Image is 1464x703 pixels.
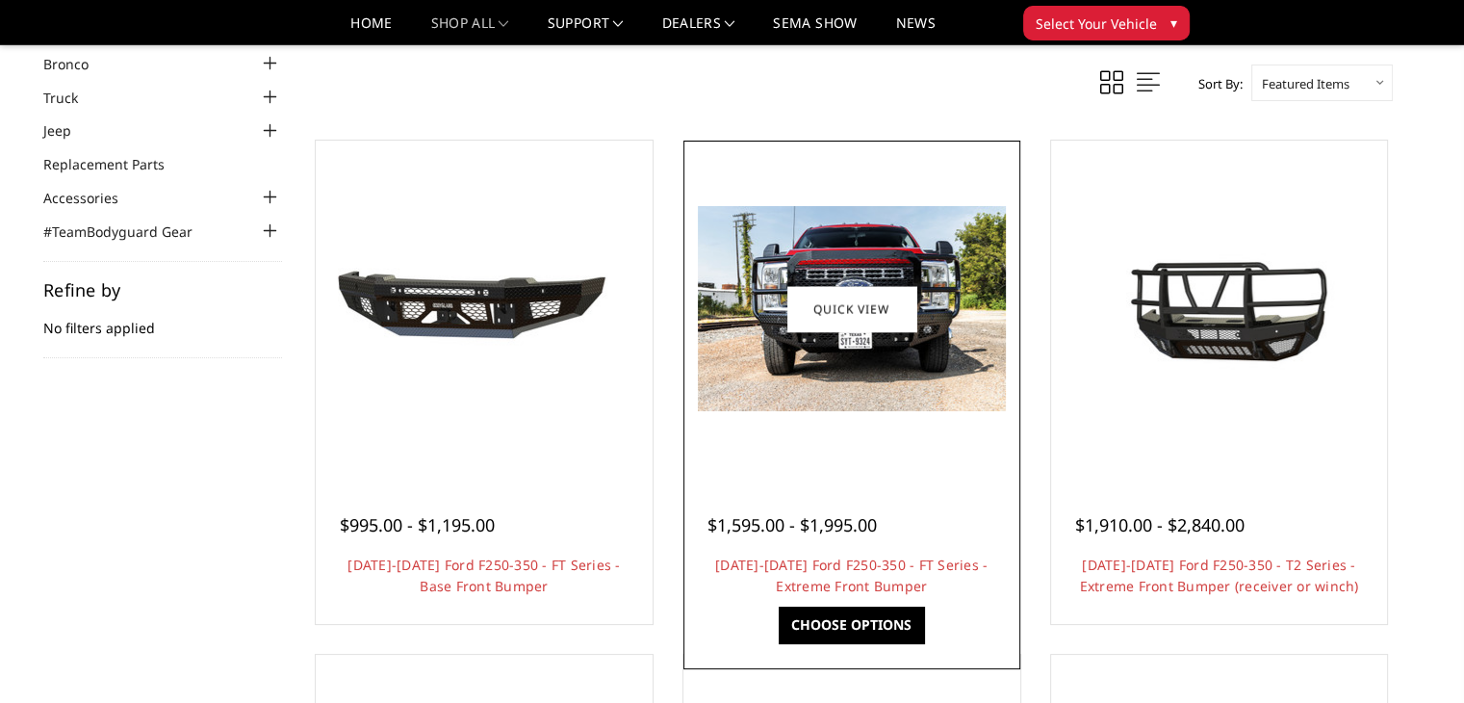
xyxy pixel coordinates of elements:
[43,188,142,208] a: Accessories
[1036,13,1157,34] span: Select Your Vehicle
[1023,6,1190,40] button: Select Your Vehicle
[1075,513,1245,536] span: $1,910.00 - $2,840.00
[548,16,624,44] a: Support
[431,16,509,44] a: shop all
[773,16,857,44] a: SEMA Show
[347,556,620,595] a: [DATE]-[DATE] Ford F250-350 - FT Series - Base Front Bumper
[787,286,916,331] a: Quick view
[43,120,95,141] a: Jeep
[1056,145,1383,473] a: 2023-2025 Ford F250-350 - T2 Series - Extreme Front Bumper (receiver or winch) 2023-2025 Ford F25...
[1368,611,1464,703] iframe: Chat Widget
[1065,222,1373,395] img: 2023-2025 Ford F250-350 - T2 Series - Extreme Front Bumper (receiver or winch)
[340,513,495,536] span: $995.00 - $1,195.00
[698,206,1006,411] img: 2023-2025 Ford F250-350 - FT Series - Extreme Front Bumper
[43,88,102,108] a: Truck
[662,16,735,44] a: Dealers
[330,237,638,381] img: 2023-2025 Ford F250-350 - FT Series - Base Front Bumper
[779,607,924,643] a: Choose Options
[895,16,935,44] a: News
[321,145,648,473] a: 2023-2025 Ford F250-350 - FT Series - Base Front Bumper
[1188,69,1243,98] label: Sort By:
[688,145,1015,473] a: 2023-2025 Ford F250-350 - FT Series - Extreme Front Bumper 2023-2025 Ford F250-350 - FT Series - ...
[43,54,113,74] a: Bronco
[43,281,282,299] h5: Refine by
[1170,13,1177,33] span: ▾
[43,154,189,174] a: Replacement Parts
[43,281,282,358] div: No filters applied
[707,513,877,536] span: $1,595.00 - $1,995.00
[43,221,217,242] a: #TeamBodyguard Gear
[715,556,988,595] a: [DATE]-[DATE] Ford F250-350 - FT Series - Extreme Front Bumper
[350,16,392,44] a: Home
[1079,556,1358,595] a: [DATE]-[DATE] Ford F250-350 - T2 Series - Extreme Front Bumper (receiver or winch)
